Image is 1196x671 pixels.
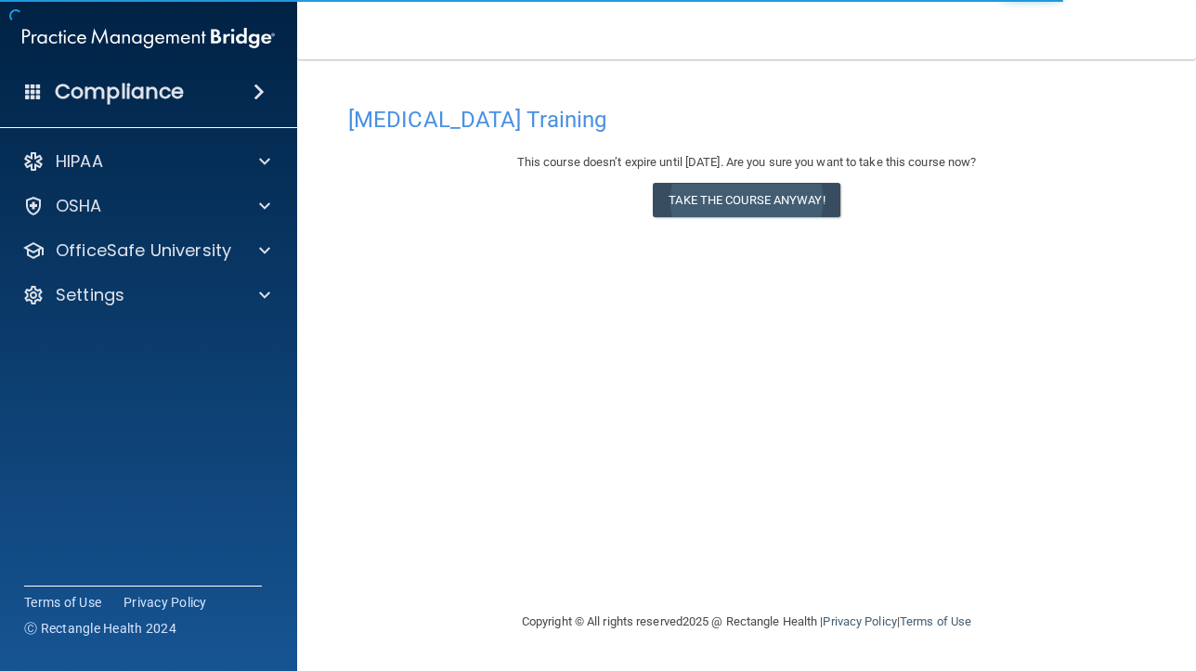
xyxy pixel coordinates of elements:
[56,284,124,306] p: Settings
[22,284,270,306] a: Settings
[55,79,184,105] h4: Compliance
[348,108,1145,132] h4: [MEDICAL_DATA] Training
[123,593,207,612] a: Privacy Policy
[56,150,103,173] p: HIPAA
[653,183,839,217] button: Take the course anyway!
[56,239,231,262] p: OfficeSafe University
[823,614,896,628] a: Privacy Policy
[22,195,270,217] a: OSHA
[348,151,1145,174] div: This course doesn’t expire until [DATE]. Are you sure you want to take this course now?
[24,619,176,638] span: Ⓒ Rectangle Health 2024
[56,195,102,217] p: OSHA
[408,592,1085,652] div: Copyright © All rights reserved 2025 @ Rectangle Health | |
[22,239,270,262] a: OfficeSafe University
[22,19,275,57] img: PMB logo
[900,614,971,628] a: Terms of Use
[24,593,101,612] a: Terms of Use
[22,150,270,173] a: HIPAA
